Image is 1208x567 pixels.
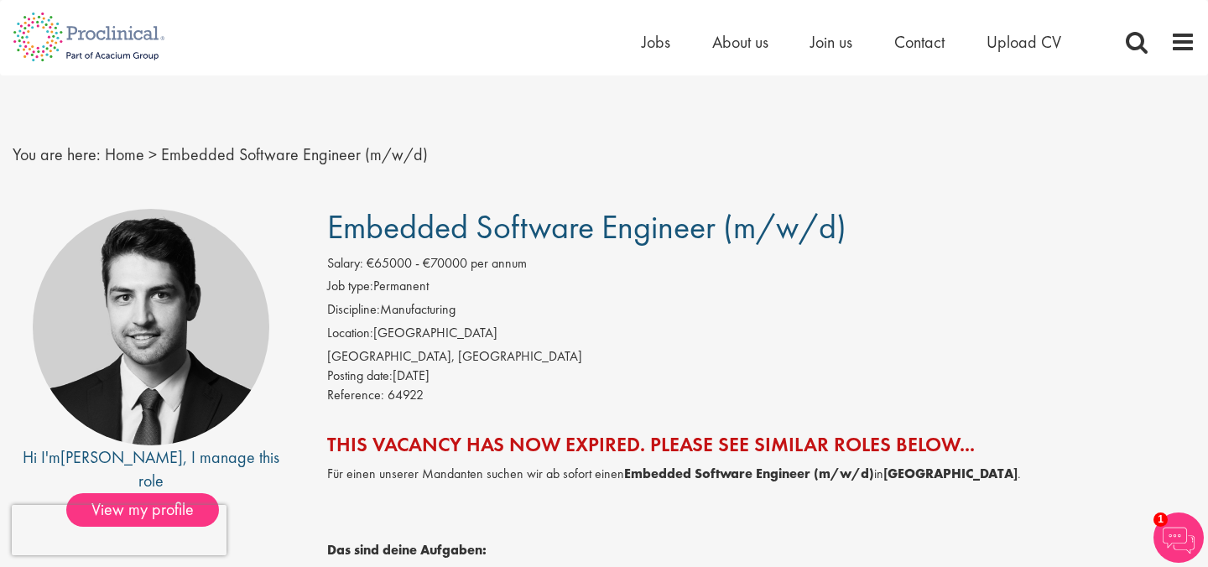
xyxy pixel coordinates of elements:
[327,386,384,405] label: Reference:
[12,505,226,555] iframe: reCAPTCHA
[161,143,428,165] span: Embedded Software Engineer (m/w/d)
[894,31,945,53] a: Contact
[327,367,393,384] span: Posting date:
[60,446,183,468] a: [PERSON_NAME]
[327,324,1195,347] li: [GEOGRAPHIC_DATA]
[105,143,144,165] a: breadcrumb link
[33,209,269,445] img: imeage of recruiter Thomas Wenig
[642,31,670,53] a: Jobs
[66,497,236,518] a: View my profile
[327,277,1195,300] li: Permanent
[624,465,874,482] strong: Embedded Software Engineer (m/w/d)
[148,143,157,165] span: >
[1153,512,1204,563] img: Chatbot
[13,143,101,165] span: You are here:
[367,254,527,272] span: €65000 - €70000 per annum
[987,31,1061,53] a: Upload CV
[327,465,1195,560] p: Für einen unserer Mandanten suchen wir ab sofort einen in .
[327,254,363,273] label: Salary:
[327,300,1195,324] li: Manufacturing
[388,386,424,403] span: 64922
[327,300,380,320] label: Discipline:
[327,205,846,248] span: Embedded Software Engineer (m/w/d)
[810,31,852,53] a: Join us
[327,367,1195,386] div: [DATE]
[327,541,487,559] strong: Das sind deine Aufgaben:
[883,465,1018,482] strong: [GEOGRAPHIC_DATA]
[327,324,373,343] label: Location:
[327,347,1195,367] div: [GEOGRAPHIC_DATA], [GEOGRAPHIC_DATA]
[1153,512,1168,527] span: 1
[327,277,373,296] label: Job type:
[327,434,1195,455] h2: This vacancy has now expired. Please see similar roles below...
[13,445,289,493] div: Hi I'm , I manage this role
[66,493,219,527] span: View my profile
[712,31,768,53] a: About us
